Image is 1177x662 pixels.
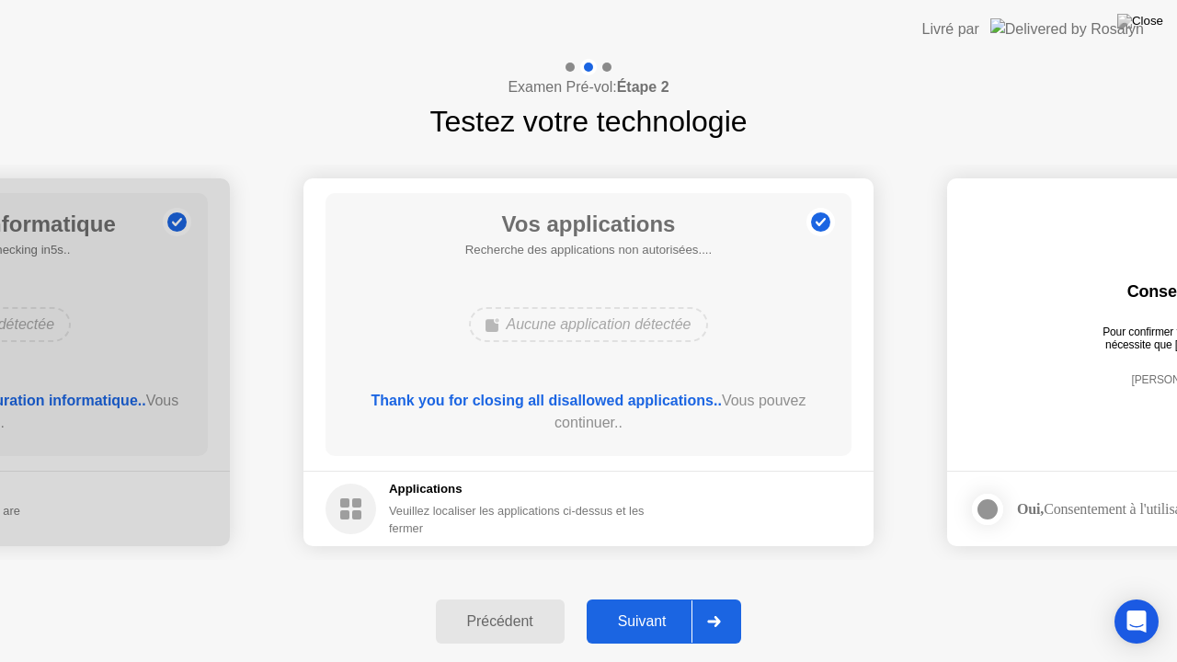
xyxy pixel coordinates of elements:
[922,18,979,40] div: Livré par
[352,390,826,434] div: Vous pouvez continuer..
[465,208,712,241] h1: Vos applications
[1117,14,1163,29] img: Close
[441,613,559,630] div: Précédent
[508,76,668,98] h4: Examen Pré-vol:
[592,613,692,630] div: Suivant
[617,79,669,95] b: Étape 2
[587,599,742,644] button: Suivant
[436,599,565,644] button: Précédent
[990,18,1144,40] img: Delivered by Rosalyn
[1114,599,1159,644] div: Open Intercom Messenger
[389,480,668,498] h5: Applications
[469,307,707,342] div: Aucune application détectée
[1017,501,1044,517] strong: Oui,
[465,241,712,259] h5: Recherche des applications non autorisées....
[429,99,747,143] h1: Testez votre technologie
[371,393,721,408] b: Thank you for closing all disallowed applications..
[389,502,668,537] div: Veuillez localiser les applications ci-dessus et les fermer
